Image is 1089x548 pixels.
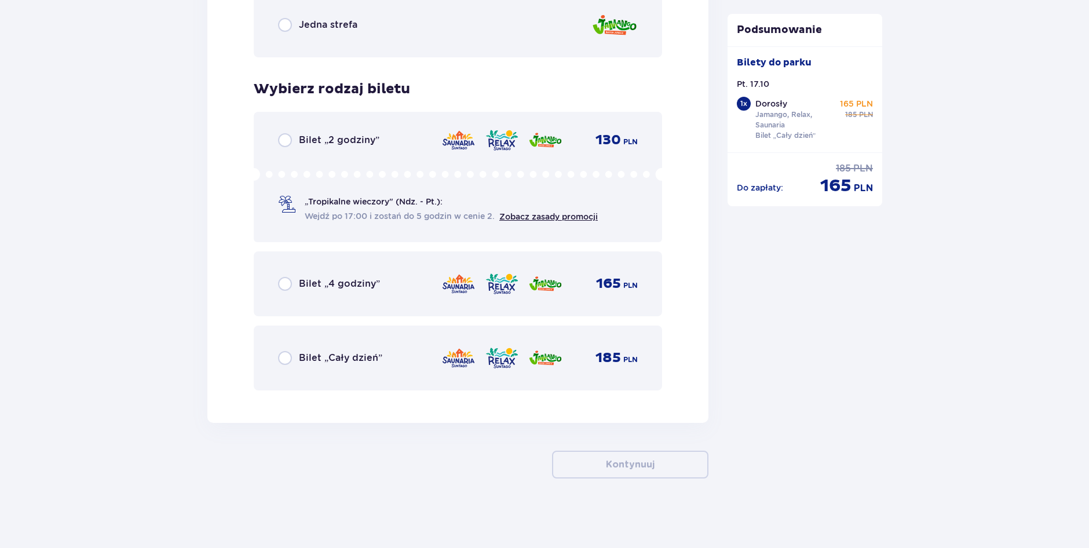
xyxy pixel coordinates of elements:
a: Zobacz zasady promocji [499,212,598,221]
p: Pt. 17.10 [737,78,769,90]
img: zone logo [441,128,476,152]
p: PLN [854,182,873,195]
img: zone logo [485,346,519,370]
p: Jamango, Relax, Saunaria [755,109,835,130]
p: PLN [853,162,873,175]
img: zone logo [528,346,562,370]
img: zone logo [528,272,562,296]
p: 185 [836,162,851,175]
p: „Tropikalne wieczory" (Ndz. - Pt.): [305,196,443,207]
p: Bilet „2 godziny” [299,134,379,147]
p: PLN [623,137,638,147]
p: Bilety do parku [737,56,812,69]
p: Bilet „Cały dzień” [755,130,816,141]
p: Kontynuuj [606,458,655,471]
p: PLN [623,280,638,291]
p: 165 PLN [840,98,873,109]
p: 130 [595,131,621,149]
p: 185 [845,109,857,120]
p: Bilet „Cały dzień” [299,352,382,364]
p: 165 [820,175,852,197]
img: zone logo [441,272,476,296]
div: 1 x [737,97,751,111]
p: Podsumowanie [728,23,883,37]
img: zone logo [528,128,562,152]
p: 165 [596,275,621,293]
p: Do zapłaty : [737,182,783,193]
button: Kontynuuj [552,451,708,478]
img: zone logo [441,346,476,370]
p: PLN [623,355,638,365]
p: Wybierz rodzaj biletu [254,81,410,98]
img: zone logo [591,9,638,42]
p: Dorosły [755,98,787,109]
p: PLN [859,109,873,120]
p: Jedna strefa [299,19,357,31]
p: 185 [595,349,621,367]
img: zone logo [485,272,519,296]
span: Wejdź po 17:00 i zostań do 5 godzin w cenie 2. [305,210,495,222]
p: Bilet „4 godziny” [299,277,380,290]
img: zone logo [485,128,519,152]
